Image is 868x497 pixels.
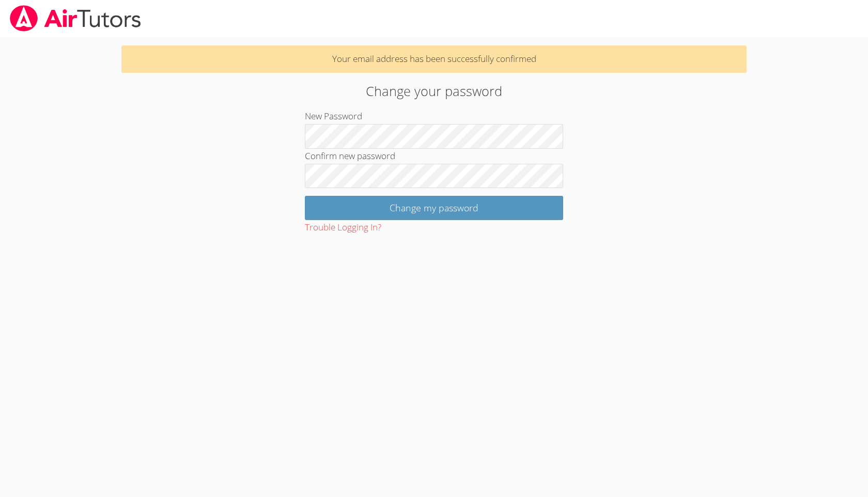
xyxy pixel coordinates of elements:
[305,220,381,235] button: Trouble Logging In?
[199,81,668,101] h2: Change your password
[305,110,362,122] label: New Password
[305,196,563,220] input: Change my password
[9,5,142,32] img: airtutors_banner-c4298cdbf04f3fff15de1276eac7730deb9818008684d7c2e4769d2f7ddbe033.png
[305,150,395,162] label: Confirm new password
[121,45,747,73] p: Your email address has been successfully confirmed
